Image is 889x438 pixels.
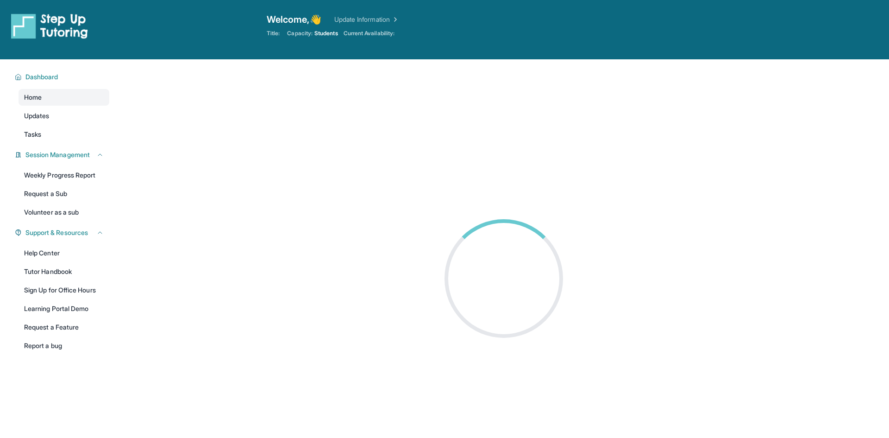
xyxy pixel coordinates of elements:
[344,30,394,37] span: Current Availability:
[19,89,109,106] a: Home
[19,337,109,354] a: Report a bug
[22,150,104,159] button: Session Management
[314,30,338,37] span: Students
[19,263,109,280] a: Tutor Handbook
[19,185,109,202] a: Request a Sub
[25,72,58,82] span: Dashboard
[19,167,109,184] a: Weekly Progress Report
[24,93,42,102] span: Home
[25,150,90,159] span: Session Management
[19,282,109,298] a: Sign Up for Office Hours
[334,15,399,24] a: Update Information
[19,204,109,221] a: Volunteer as a sub
[267,13,321,26] span: Welcome, 👋
[22,72,104,82] button: Dashboard
[19,319,109,336] a: Request a Feature
[11,13,88,39] img: logo
[22,228,104,237] button: Support & Resources
[390,15,399,24] img: Chevron Right
[19,300,109,317] a: Learning Portal Demo
[24,111,50,121] span: Updates
[287,30,313,37] span: Capacity:
[19,245,109,261] a: Help Center
[19,126,109,143] a: Tasks
[19,108,109,124] a: Updates
[267,30,280,37] span: Title:
[25,228,88,237] span: Support & Resources
[24,130,41,139] span: Tasks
